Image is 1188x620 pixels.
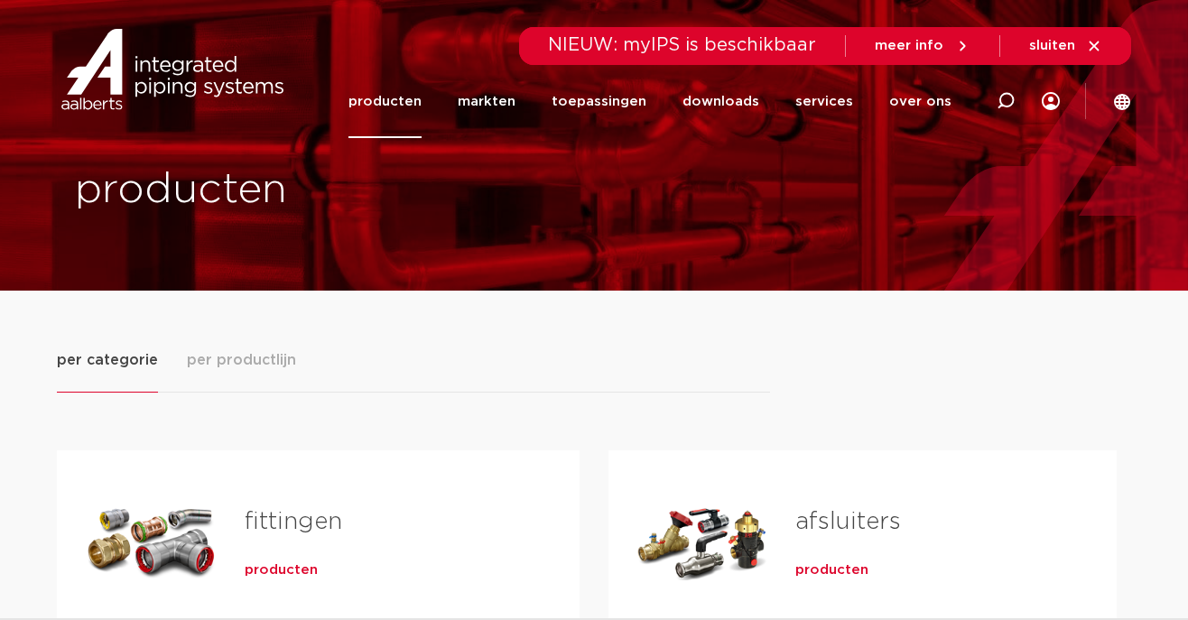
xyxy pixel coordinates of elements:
a: markten [458,65,515,138]
span: sluiten [1029,39,1075,52]
a: over ons [889,65,951,138]
a: producten [348,65,422,138]
a: sluiten [1029,38,1102,54]
span: per categorie [57,349,158,371]
a: toepassingen [552,65,646,138]
a: downloads [682,65,759,138]
a: producten [795,561,868,579]
h1: producten [75,162,585,219]
nav: Menu [348,65,951,138]
span: per productlijn [187,349,296,371]
div: my IPS [1042,65,1060,138]
a: producten [245,561,318,579]
span: meer info [875,39,943,52]
a: services [795,65,853,138]
span: NIEUW: myIPS is beschikbaar [548,36,816,54]
a: fittingen [245,510,342,533]
a: afsluiters [795,510,901,533]
a: meer info [875,38,970,54]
